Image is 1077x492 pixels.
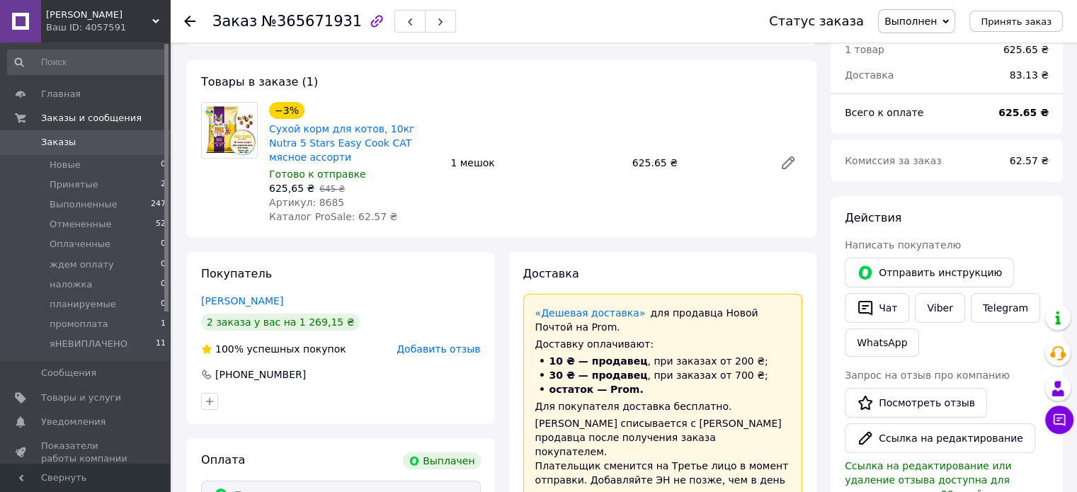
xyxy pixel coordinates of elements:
[161,178,166,191] span: 2
[998,107,1049,118] b: 625.65 ₴
[319,184,345,194] span: 645 ₴
[46,21,170,34] div: Ваш ID: 4057591
[971,293,1040,323] a: Telegram
[161,238,166,251] span: 0
[50,278,92,291] span: наложка
[50,298,116,311] span: планируемые
[156,218,166,231] span: 52
[535,368,791,382] li: , при заказах от 700 ₴;
[41,136,76,149] span: Заказы
[41,416,106,428] span: Уведомления
[151,198,166,211] span: 247
[845,388,987,418] a: Посмотреть отзыв
[41,367,96,379] span: Сообщения
[845,239,961,251] span: Написать покупателю
[535,337,791,351] div: Доставку оплачивают:
[161,298,166,311] span: 0
[269,211,397,222] span: Каталог ProSale: 62.57 ₴
[445,153,626,173] div: 1 мешок
[403,452,480,469] div: Выплачен
[535,399,791,413] div: Для покупателя доставка бесплатно.
[50,218,111,231] span: Отмененные
[269,183,314,194] span: 625,65 ₴
[1001,59,1057,91] div: 83.13 ₴
[769,14,864,28] div: Статус заказа
[184,14,195,28] div: Вернуться назад
[212,13,257,30] span: Заказ
[535,307,646,319] a: «Дешевая доставка»
[214,367,307,382] div: [PHONE_NUMBER]
[549,384,644,395] span: остаток — Prom.
[201,267,272,280] span: Покупатель
[161,318,166,331] span: 1
[549,370,648,381] span: 30 ₴ — продавец
[845,370,1010,381] span: Запрос на отзыв про компанию
[981,16,1052,27] span: Принять заказ
[969,11,1063,32] button: Принять заказ
[161,278,166,291] span: 0
[269,197,344,208] span: Артикул: 8685
[50,198,118,211] span: Выполненные
[261,13,362,30] span: №365671931
[845,211,901,224] span: Действия
[269,102,304,119] div: −3%
[50,159,81,171] span: Новые
[535,306,791,334] div: для продавца Новой Почтой на Prom.
[41,440,131,465] span: Показатели работы компании
[201,295,283,307] a: [PERSON_NAME]
[269,168,366,180] span: Готово к отправке
[201,314,360,331] div: 2 заказа у вас на 1 269,15 ₴
[161,258,166,271] span: 0
[41,391,121,404] span: Товары и услуги
[50,338,127,350] span: яНЕВИПЛАЧЕНО
[269,123,414,163] a: Сухой корм для котов, 10кг Nutra 5 Stars Easy Cook CAT мясное ассорти
[215,343,244,355] span: 100%
[41,88,81,101] span: Главная
[50,178,98,191] span: Принятые
[201,453,245,467] span: Оплата
[845,69,894,81] span: Доставка
[774,149,802,177] a: Редактировать
[845,258,1014,287] button: Отправить инструкцию
[50,238,110,251] span: Оплаченные
[201,75,318,88] span: Товары в заказе (1)
[523,267,579,280] span: Доставка
[1045,406,1073,434] button: Чат с покупателем
[201,342,346,356] div: успешных покупок
[627,153,768,173] div: 625.65 ₴
[50,318,108,331] span: промоплата
[397,343,480,355] span: Добавить отзыв
[915,293,964,323] a: Viber
[202,103,257,158] img: Сухой корм для котов, 10кг Nutra 5 Stars Easy Cook CAT мясное ассорти
[845,107,923,118] span: Всего к оплате
[884,16,937,27] span: Выполнен
[41,112,142,125] span: Заказы и сообщения
[845,155,942,166] span: Комиссия за заказ
[50,258,114,271] span: ждем оплату
[156,338,166,350] span: 11
[7,50,167,75] input: Поиск
[845,44,884,55] span: 1 товар
[46,8,152,21] span: ERWIN
[845,328,919,357] a: WhatsApp
[535,354,791,368] li: , при заказах от 200 ₴;
[845,423,1035,453] button: Ссылка на редактирование
[161,159,166,171] span: 0
[1003,42,1049,57] div: 625.65 ₴
[845,293,909,323] button: Чат
[549,355,648,367] span: 10 ₴ — продавец
[1010,155,1049,166] span: 62.57 ₴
